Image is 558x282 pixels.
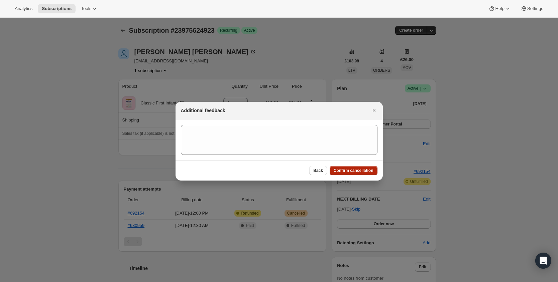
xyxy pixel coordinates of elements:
span: Tools [81,6,91,11]
span: Help [495,6,504,11]
button: Tools [77,4,102,13]
button: Confirm cancellation [330,166,377,175]
button: Settings [517,4,547,13]
button: Help [484,4,515,13]
span: Back [313,168,323,173]
button: Subscriptions [38,4,76,13]
button: Close [369,106,379,115]
span: Subscriptions [42,6,72,11]
h2: Additional feedback [181,107,225,114]
span: Confirm cancellation [334,168,373,173]
span: Analytics [15,6,32,11]
span: Settings [527,6,543,11]
div: Open Intercom Messenger [535,253,551,269]
button: Back [309,166,327,175]
button: Analytics [11,4,36,13]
